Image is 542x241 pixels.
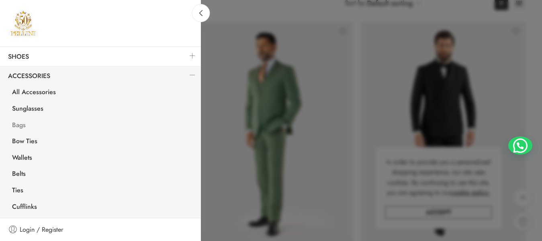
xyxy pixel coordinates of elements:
[4,167,201,183] a: Belts
[4,101,201,118] a: Sunglasses
[8,8,38,38] a: Pellini -
[4,134,201,150] a: Bow Ties
[8,8,38,38] img: Pellini
[4,200,201,216] a: Cufflinks
[20,225,63,235] span: Login / Register
[4,183,201,200] a: Ties
[8,225,193,235] a: Login / Register
[4,118,201,134] a: Bags
[4,150,201,167] a: Wallets
[4,85,201,101] a: All Accessories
